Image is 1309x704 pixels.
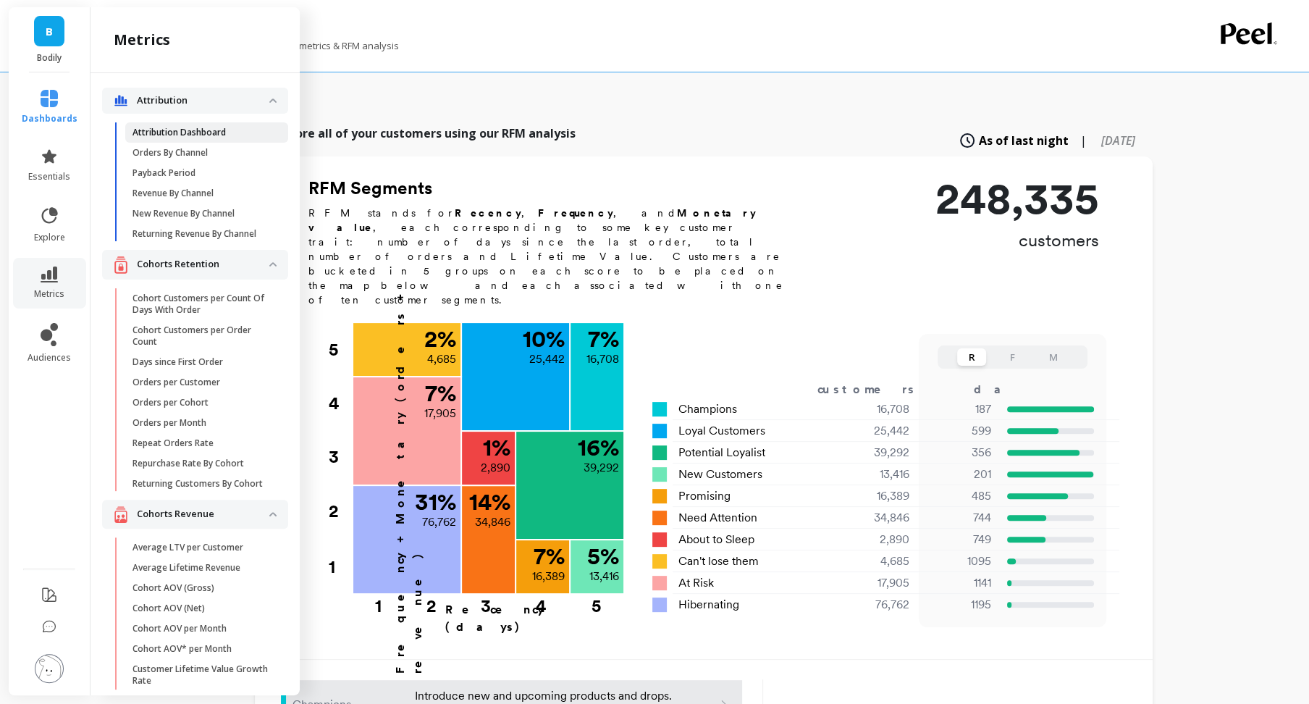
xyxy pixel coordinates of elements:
p: 34,846 [475,514,510,531]
div: 1 [329,540,352,595]
p: Repurchase Rate By Cohort [132,458,244,469]
button: R [957,348,986,366]
div: 2 [329,485,352,538]
p: 16,708 [586,351,619,368]
p: 1095 [927,553,991,570]
span: Hibernating [678,596,739,613]
p: Returning Customers By Cohort [132,478,263,490]
p: 2,890 [481,459,510,477]
p: Frequency + Monetary (orders + revenue) [392,245,426,674]
b: Recency [455,207,521,219]
div: 25,442 [824,422,927,440]
div: 5 [569,595,623,609]
p: 1141 [927,574,991,592]
span: metrics [34,288,64,300]
span: [DATE] [1101,133,1135,148]
p: Orders per Month [132,417,206,429]
p: Attribution [137,93,269,108]
img: navigation item icon [114,256,128,274]
span: B [46,23,53,40]
p: 744 [927,509,991,527]
p: Average LTV per Customer [132,542,243,553]
div: 17,905 [824,574,927,592]
p: Explore all of your customers using our RFM analysis [272,125,576,142]
p: 5 % [587,545,619,568]
p: 4,685 [427,351,456,368]
p: New Revenue By Channel [132,208,235,219]
div: 2 [404,595,459,609]
p: 25,442 [529,351,565,368]
p: Cohort AOV* per Month [132,643,232,655]
p: Orders By Channel [132,147,208,159]
div: 16,708 [824,401,927,418]
span: essentials [28,171,70,183]
p: 356 [927,444,991,461]
div: 5 [329,323,352,377]
div: 4 [329,377,352,430]
p: 16,389 [532,568,565,585]
p: Cohort Customers per Order Count [132,324,271,348]
span: Champions [678,401,737,418]
p: 39,292 [584,459,619,477]
span: As of last night [979,132,1069,149]
p: Repeat Orders Rate [132,437,214,449]
p: 2 % [424,327,456,351]
p: Payback Period [132,167,195,179]
p: 7 % [534,545,565,568]
p: Cohort Customers per Count Of Days With Order [132,293,271,316]
span: At Risk [678,574,714,592]
p: Orders per Customer [132,377,220,388]
img: down caret icon [269,512,277,516]
p: Cohorts Retention [137,257,269,272]
p: Cohort AOV (Gross) [132,582,214,594]
div: 39,292 [824,444,927,461]
span: Loyal Customers [678,422,765,440]
p: 13,416 [589,568,619,585]
p: Attribution Dashboard [132,127,226,138]
span: explore [34,232,65,243]
p: 187 [927,401,991,418]
p: Customer Lifetime Value Growth Rate [132,663,271,687]
button: M [1038,348,1067,366]
span: Potential Loyalist [678,444,765,461]
p: Revenue By Channel [132,188,214,199]
span: | [1080,132,1087,149]
b: Frequency [538,207,613,219]
div: 13,416 [824,466,927,483]
p: 599 [927,422,991,440]
p: 248,335 [935,177,1099,220]
p: Average Lifetime Revenue [132,562,240,574]
div: 1 [348,595,408,609]
p: 749 [927,531,991,548]
p: 31 % [415,490,456,514]
p: customers [935,229,1099,252]
div: customers [817,381,935,398]
div: 3 [458,595,513,609]
p: 16 % [578,436,619,459]
p: Returning Revenue By Channel [132,228,256,240]
p: Orders per Cohort [132,397,209,408]
h2: metrics [114,30,170,50]
span: New Customers [678,466,762,483]
p: Recency (days) [445,601,623,636]
span: Need Attention [678,509,757,527]
p: 17,905 [424,405,456,422]
p: Cohorts Revenue [137,507,269,521]
p: 7 % [588,327,619,351]
p: RFM stands for , , and , each corresponding to some key customer trait: number of days since the ... [308,206,801,307]
span: About to Sleep [678,531,754,548]
p: 485 [927,487,991,505]
div: 16,389 [824,487,927,505]
p: 10 % [523,327,565,351]
span: Can't lose them [678,553,759,570]
img: down caret icon [269,262,277,267]
span: audiences [28,352,71,364]
p: 1 % [483,436,510,459]
h2: RFM Segments [308,177,801,200]
p: Bodily [23,52,76,64]
span: Promising [678,487,731,505]
div: days [974,381,1033,398]
p: 14 % [469,490,510,514]
div: 4 [513,595,569,609]
p: 1195 [927,596,991,613]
